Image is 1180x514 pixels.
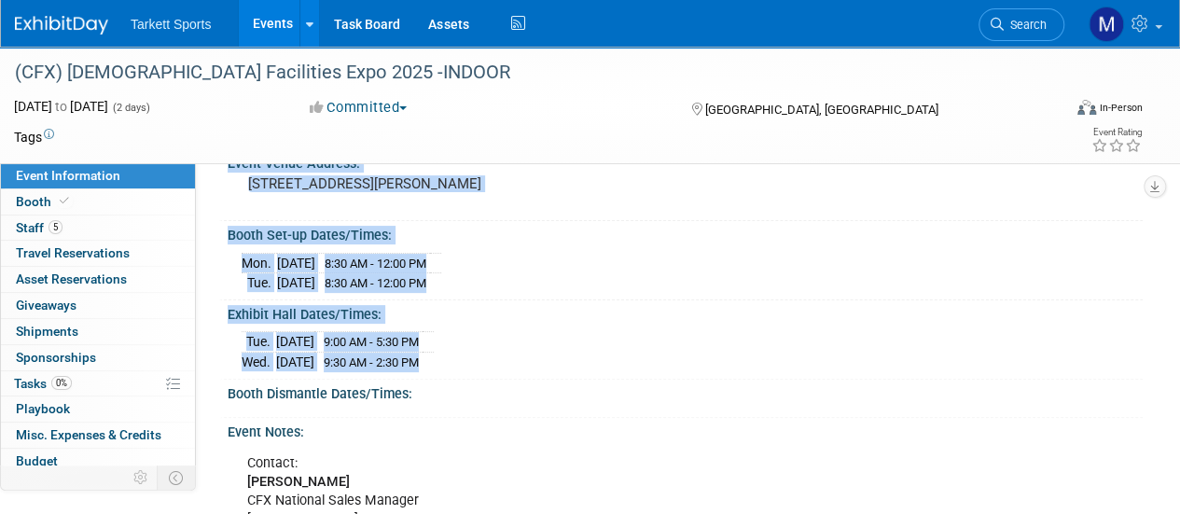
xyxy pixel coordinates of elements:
[1,345,195,370] a: Sponsorships
[1,293,195,318] a: Giveaways
[276,332,314,353] td: [DATE]
[1,423,195,448] a: Misc. Expenses & Credits
[1,371,195,396] a: Tasks0%
[1,241,195,266] a: Travel Reservations
[16,245,130,260] span: Travel Reservations
[228,418,1143,441] div: Event Notes:
[1,396,195,422] a: Playbook
[1,449,195,474] a: Budget
[242,353,276,372] td: Wed.
[14,99,108,114] span: [DATE] [DATE]
[978,97,1143,125] div: Event Format
[325,257,426,271] span: 8:30 AM - 12:00 PM
[131,17,211,32] span: Tarkett Sports
[324,335,419,349] span: 9:00 AM - 5:30 PM
[8,56,1047,90] div: (CFX) [DEMOGRAPHIC_DATA] Facilities Expo 2025 -INDOOR
[242,273,277,293] td: Tue.
[111,102,150,114] span: (2 days)
[16,401,70,416] span: Playbook
[15,16,108,35] img: ExhibitDay
[248,175,589,192] pre: [STREET_ADDRESS][PERSON_NAME]
[16,194,73,209] span: Booth
[1,163,195,188] a: Event Information
[16,168,120,183] span: Event Information
[16,453,58,468] span: Budget
[52,99,70,114] span: to
[1,215,195,241] a: Staff5
[1091,128,1142,137] div: Event Rating
[242,253,277,273] td: Mon.
[979,8,1064,41] a: Search
[704,103,937,117] span: [GEOGRAPHIC_DATA], [GEOGRAPHIC_DATA]
[1077,100,1096,115] img: Format-Inperson.png
[51,376,72,390] span: 0%
[14,128,54,146] td: Tags
[1089,7,1124,42] img: megan powell
[1,189,195,215] a: Booth
[242,332,276,353] td: Tue.
[303,98,414,118] button: Committed
[49,220,62,234] span: 5
[60,196,69,206] i: Booth reservation complete
[1,319,195,344] a: Shipments
[16,298,76,313] span: Giveaways
[277,253,315,273] td: [DATE]
[228,300,1143,324] div: Exhibit Hall Dates/Times:
[1099,101,1143,115] div: In-Person
[16,427,161,442] span: Misc. Expenses & Credits
[125,465,158,490] td: Personalize Event Tab Strip
[247,474,350,490] b: [PERSON_NAME]
[16,271,127,286] span: Asset Reservations
[16,350,96,365] span: Sponsorships
[228,221,1143,244] div: Booth Set-up Dates/Times:
[228,380,1143,403] div: Booth Dismantle Dates/Times:
[277,273,315,293] td: [DATE]
[1,267,195,292] a: Asset Reservations
[16,324,78,339] span: Shipments
[16,220,62,235] span: Staff
[276,353,314,372] td: [DATE]
[325,276,426,290] span: 8:30 AM - 12:00 PM
[158,465,196,490] td: Toggle Event Tabs
[324,355,419,369] span: 9:30 AM - 2:30 PM
[14,376,72,391] span: Tasks
[1004,18,1047,32] span: Search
